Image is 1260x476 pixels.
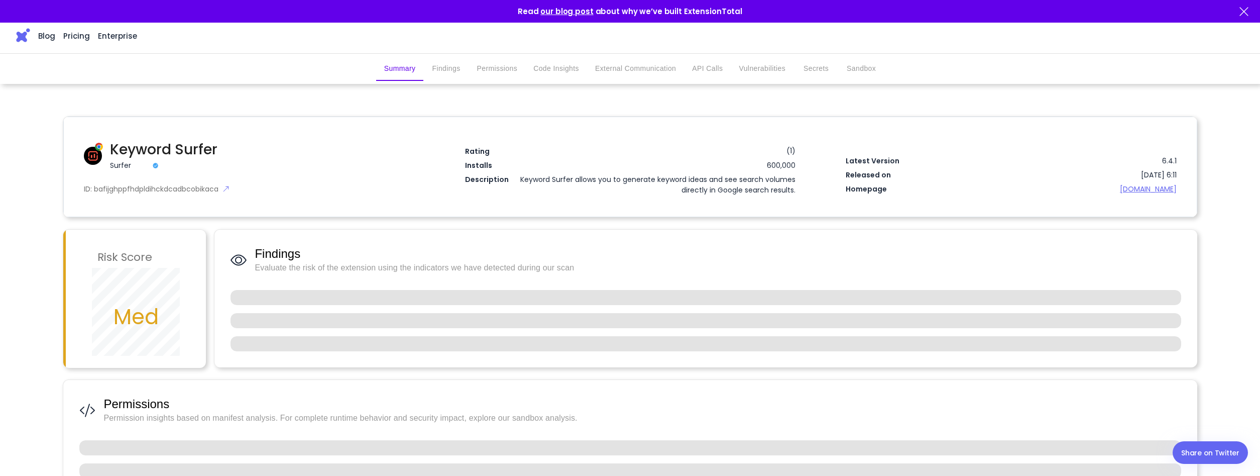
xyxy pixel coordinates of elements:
img: Findings [231,252,247,268]
h3: Risk Score [97,247,153,268]
div: Homepage [846,184,1011,195]
button: Vulnerabilities [731,57,793,81]
span: Findings [255,246,1181,262]
span: Permission insights based on manifest analysis. For complete runtime behavior and security impact... [103,412,1181,424]
h2: Med [113,301,159,333]
span: Permissions [103,396,1181,412]
button: Permissions [469,57,526,81]
button: External Communication [587,57,684,81]
button: API Calls [684,57,731,81]
div: Rating [465,146,777,157]
span: Evaluate the risk of the extension using the indicators we have detected during our scan [255,262,1181,274]
button: Secrets [793,57,839,81]
div: Released on [846,170,1141,180]
div: Description [465,174,512,185]
div: 6.4.1 [1011,156,1177,166]
div: Share on Twitter [1181,447,1239,459]
div: Installs [465,160,630,171]
button: Summary [376,57,424,81]
button: Sandbox [839,57,884,81]
a: Share on Twitter [1173,441,1248,464]
button: Findings [424,57,469,81]
div: ID: bafijghppfhdpldihckdcadbcobikaca [84,184,415,195]
a: [DOMAIN_NAME] [1011,184,1177,195]
div: Latest Version [846,156,1011,166]
div: [DATE] 6:11 [1141,170,1177,180]
div: 600,000 [630,160,795,171]
button: Code Insights [525,57,587,81]
div: secondary tabs example [376,57,884,81]
div: Keyword Surfer allows you to generate keyword ideas and see search volumes directly in Google sea... [512,174,796,196]
div: Surfer [110,160,147,171]
a: our blog post [540,6,593,17]
h1: Keyword Surfer [110,139,362,160]
div: ( 1 ) [778,146,795,155]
